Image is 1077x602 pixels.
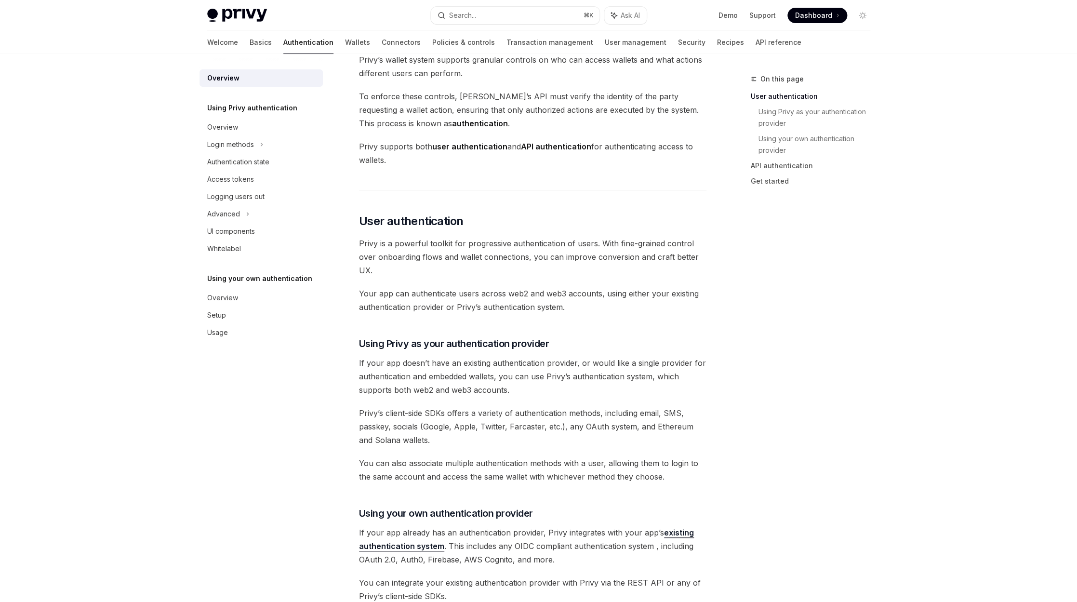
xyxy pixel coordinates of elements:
[758,104,878,131] a: Using Privy as your authentication provider
[207,174,254,185] div: Access tokens
[199,69,323,87] a: Overview
[207,292,238,304] div: Overview
[751,158,878,174] a: API authentication
[432,31,495,54] a: Policies & controls
[199,171,323,188] a: Access tokens
[431,7,599,24] button: Search...⌘K
[359,337,549,350] span: Using Privy as your authentication provider
[449,10,476,21] div: Search...
[207,309,226,321] div: Setup
[199,289,323,307] a: Overview
[359,53,706,80] span: Privy’s wallet system supports granular controls on who can access wallets and what actions diffe...
[359,237,706,277] span: Privy is a powerful toolkit for progressive authentication of users. With fine-grained control ov...
[207,226,255,237] div: UI components
[758,131,878,158] a: Using your own authentication provider
[795,11,832,20] span: Dashboard
[359,456,706,483] span: You can also associate multiple authentication methods with a user, allowing them to login to the...
[359,90,706,130] span: To enforce these controls, [PERSON_NAME]’s API must verify the identity of the party requesting a...
[207,208,240,220] div: Advanced
[855,8,870,23] button: Toggle dark mode
[749,11,776,20] a: Support
[199,188,323,205] a: Logging users out
[199,223,323,240] a: UI components
[604,7,647,24] button: Ask AI
[207,327,228,338] div: Usage
[207,102,297,114] h5: Using Privy authentication
[359,214,464,229] span: User authentication
[199,119,323,136] a: Overview
[584,12,594,19] span: ⌘ K
[207,243,241,254] div: Whitelabel
[506,31,593,54] a: Transaction management
[605,31,666,54] a: User management
[207,273,312,284] h5: Using your own authentication
[787,8,847,23] a: Dashboard
[345,31,370,54] a: Wallets
[717,31,744,54] a: Recipes
[359,526,706,566] span: If your app already has an authentication provider, Privy integrates with your app’s . This inclu...
[359,406,706,447] span: Privy’s client-side SDKs offers a variety of authentication methods, including email, SMS, passke...
[521,142,591,151] strong: API authentication
[359,507,533,520] span: Using your own authentication provider
[207,9,267,22] img: light logo
[207,139,254,150] div: Login methods
[207,191,265,202] div: Logging users out
[199,153,323,171] a: Authentication state
[382,31,421,54] a: Connectors
[207,72,239,84] div: Overview
[718,11,738,20] a: Demo
[207,156,269,168] div: Authentication state
[207,31,238,54] a: Welcome
[678,31,705,54] a: Security
[452,119,508,128] strong: authentication
[207,121,238,133] div: Overview
[432,142,507,151] strong: user authentication
[199,307,323,324] a: Setup
[760,73,804,85] span: On this page
[283,31,333,54] a: Authentication
[199,324,323,341] a: Usage
[621,11,640,20] span: Ask AI
[359,140,706,167] span: Privy supports both and for authenticating access to wallets.
[751,89,878,104] a: User authentication
[756,31,801,54] a: API reference
[199,240,323,257] a: Whitelabel
[751,174,878,189] a: Get started
[359,356,706,397] span: If your app doesn’t have an existing authentication provider, or would like a single provider for...
[250,31,272,54] a: Basics
[359,287,706,314] span: Your app can authenticate users across web2 and web3 accounts, using either your existing authent...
